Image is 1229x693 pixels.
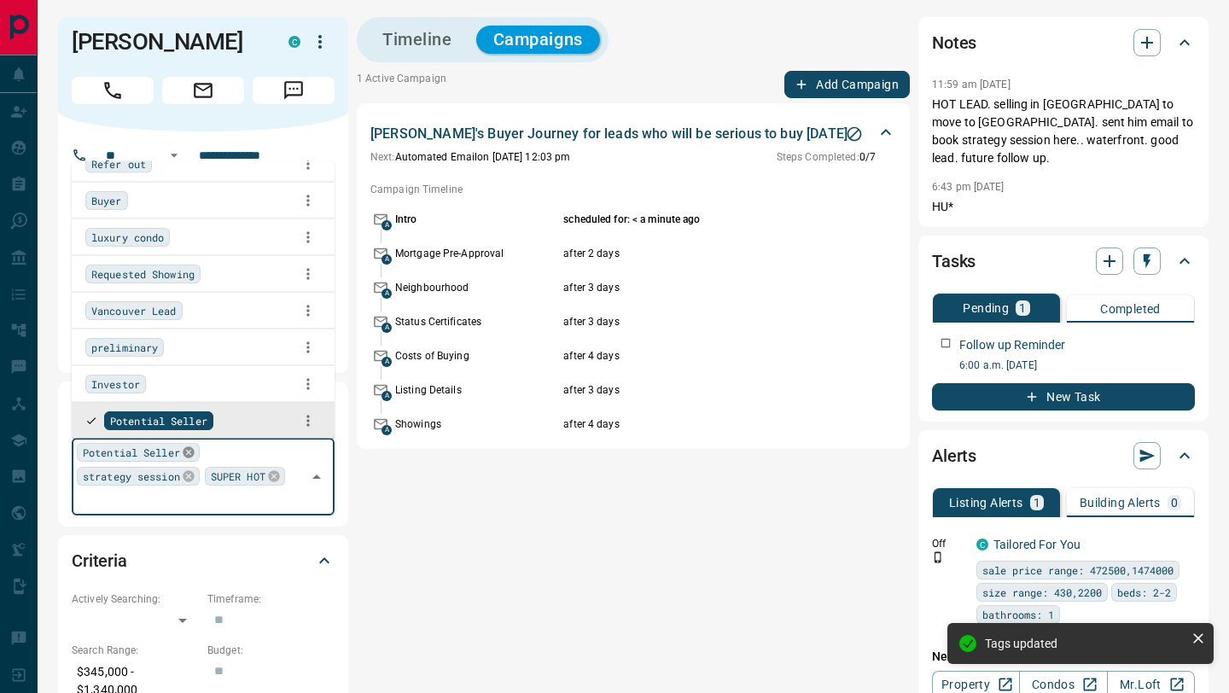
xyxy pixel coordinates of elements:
[91,265,195,282] span: Requested Showing
[370,120,896,168] div: [PERSON_NAME]'s Buyer Journey for leads who will be serious to buy [DATE]Stop CampaignNext:Automa...
[932,551,944,563] svg: Push Notification Only
[932,29,976,56] h2: Notes
[164,145,184,166] button: Open
[395,212,559,227] p: Intro
[932,383,1195,411] button: New Task
[1100,303,1161,315] p: Completed
[563,416,837,432] p: after 4 days
[993,538,1080,551] a: Tailored For You
[563,280,837,295] p: after 3 days
[784,71,910,98] button: Add Campaign
[395,246,559,261] p: Mortgage Pre-Approval
[253,77,335,104] span: Message
[982,562,1174,579] span: sale price range: 472500,1474000
[395,416,559,432] p: Showings
[1034,497,1040,509] p: 1
[91,376,140,393] span: Investor
[207,591,335,607] p: Timeframe:
[395,280,559,295] p: Neighbourhood
[72,547,127,574] h2: Criteria
[357,71,446,98] p: 1 Active Campaign
[365,26,469,54] button: Timeline
[162,77,244,104] span: Email
[777,149,876,165] p: 0 / 7
[83,444,180,461] span: Potential Seller
[959,336,1065,354] p: Follow up Reminder
[110,412,207,429] span: Potential Seller
[91,302,177,319] span: Vancouver Lead
[932,22,1195,63] div: Notes
[932,648,1195,666] p: New Alert:
[959,358,1195,373] p: 6:00 a.m. [DATE]
[1080,497,1161,509] p: Building Alerts
[211,468,265,485] span: SUPER HOT
[305,465,329,489] button: Close
[382,220,392,230] span: A
[563,348,837,364] p: after 4 days
[563,246,837,261] p: after 2 days
[72,591,199,607] p: Actively Searching:
[370,151,395,163] span: Next:
[72,28,263,55] h1: [PERSON_NAME]
[77,443,200,462] div: Potential Seller
[932,536,966,551] p: Off
[976,539,988,550] div: condos.ca
[985,637,1185,650] div: Tags updated
[207,643,335,658] p: Budget:
[382,357,392,367] span: A
[963,302,1009,314] p: Pending
[932,247,976,275] h2: Tasks
[370,149,570,165] p: Automated Email on [DATE] 12:03 pm
[563,382,837,398] p: after 3 days
[476,26,600,54] button: Campaigns
[370,182,896,197] p: Campaign Timeline
[563,314,837,329] p: after 3 days
[205,467,285,486] div: SUPER HOT
[91,192,122,209] span: Buyer
[842,121,867,147] button: Stop Campaign
[1019,302,1026,314] p: 1
[288,36,300,48] div: condos.ca
[932,435,1195,476] div: Alerts
[382,288,392,299] span: A
[83,468,180,485] span: strategy session
[77,467,200,486] div: strategy session
[72,643,199,658] p: Search Range:
[72,540,335,581] div: Criteria
[91,339,158,356] span: preliminary
[1171,497,1178,509] p: 0
[382,391,392,401] span: A
[91,229,164,246] span: luxury condo
[949,497,1023,509] p: Listing Alerts
[395,348,559,364] p: Costs of Buying
[395,382,559,398] p: Listing Details
[932,181,1005,193] p: 6:43 pm [DATE]
[382,323,392,333] span: A
[370,124,847,144] p: [PERSON_NAME]'s Buyer Journey for leads who will be serious to buy [DATE]
[932,96,1195,167] p: HOT LEAD. selling in [GEOGRAPHIC_DATA] to move to [GEOGRAPHIC_DATA]. sent him email to book strat...
[932,241,1195,282] div: Tasks
[72,77,154,104] span: Call
[382,425,392,435] span: A
[777,151,859,163] span: Steps Completed:
[563,212,837,227] p: scheduled for: < a minute ago
[395,314,559,329] p: Status Certificates
[932,442,976,469] h2: Alerts
[382,254,392,265] span: A
[932,79,1011,90] p: 11:59 am [DATE]
[91,155,146,172] span: Refer out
